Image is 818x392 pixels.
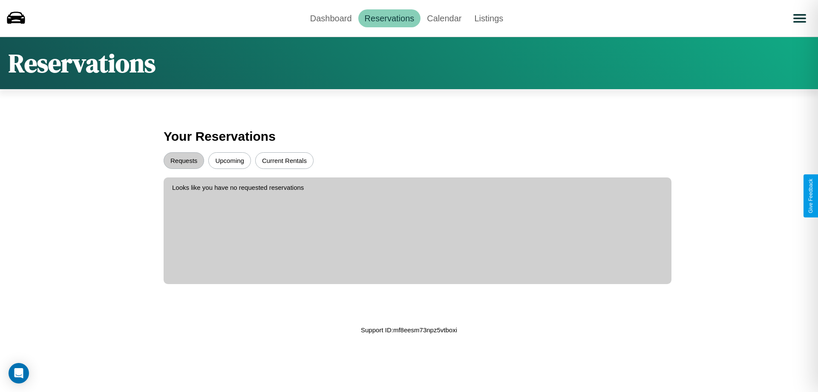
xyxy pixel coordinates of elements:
[468,9,510,27] a: Listings
[361,324,457,336] p: Support ID: mf8eesm73npz5vtboxi
[9,46,156,81] h1: Reservations
[788,6,812,30] button: Open menu
[164,152,204,169] button: Requests
[9,363,29,383] div: Open Intercom Messenger
[358,9,421,27] a: Reservations
[421,9,468,27] a: Calendar
[164,125,654,148] h3: Your Reservations
[808,179,814,213] div: Give Feedback
[208,152,251,169] button: Upcoming
[172,182,663,193] p: Looks like you have no requested reservations
[255,152,314,169] button: Current Rentals
[304,9,358,27] a: Dashboard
